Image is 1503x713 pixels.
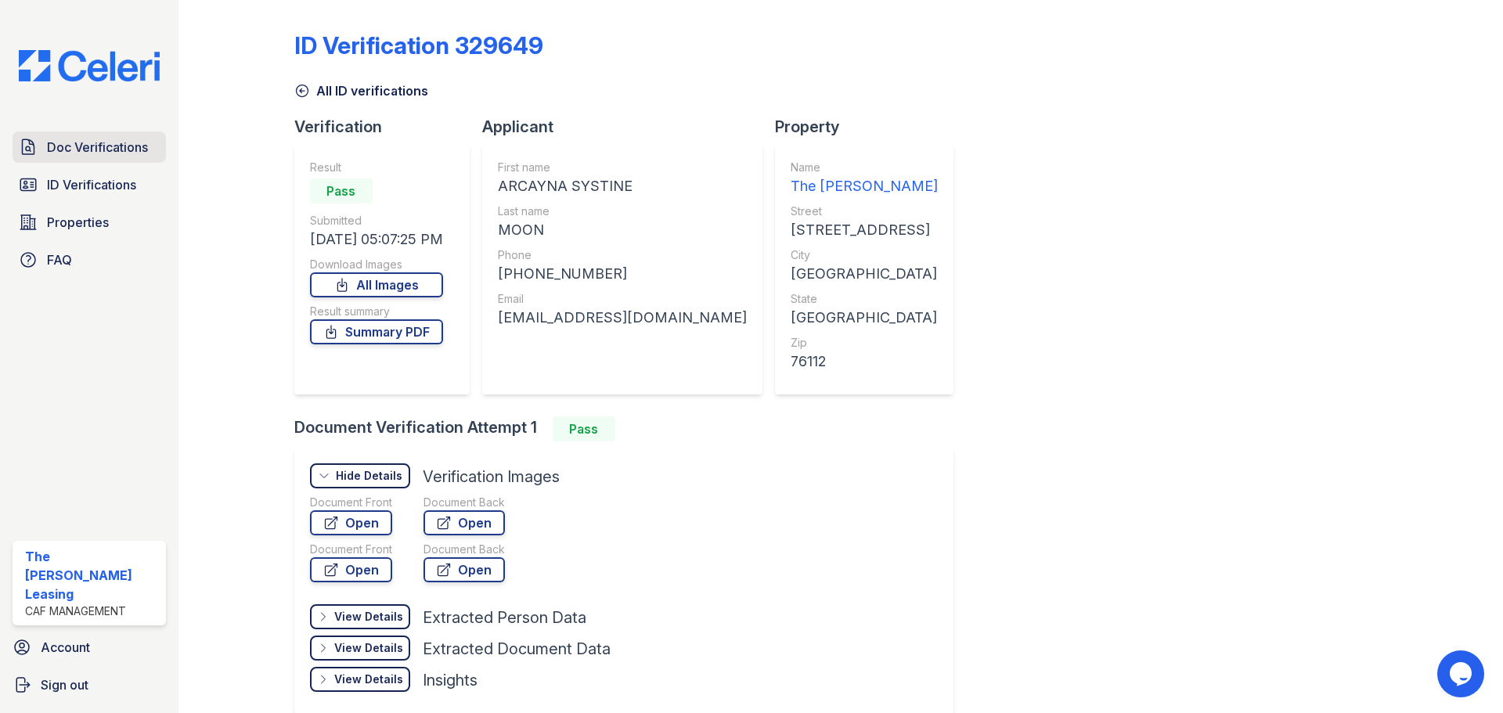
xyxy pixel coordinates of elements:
[6,50,172,81] img: CE_Logo_Blue-a8612792a0a2168367f1c8372b55b34899dd931a85d93a1a3d3e32e68fde9ad4.png
[25,603,160,619] div: CAF Management
[424,510,505,535] a: Open
[424,495,505,510] div: Document Back
[294,116,482,138] div: Verification
[791,175,938,197] div: The [PERSON_NAME]
[791,307,938,329] div: [GEOGRAPHIC_DATA]
[25,547,160,603] div: The [PERSON_NAME] Leasing
[482,116,775,138] div: Applicant
[310,160,443,175] div: Result
[791,219,938,241] div: [STREET_ADDRESS]
[775,116,966,138] div: Property
[310,510,392,535] a: Open
[498,263,747,285] div: [PHONE_NUMBER]
[310,213,443,229] div: Submitted
[47,250,72,269] span: FAQ
[423,638,611,660] div: Extracted Document Data
[336,468,402,484] div: Hide Details
[791,160,938,175] div: Name
[498,219,747,241] div: MOON
[310,304,443,319] div: Result summary
[6,632,172,663] a: Account
[791,351,938,373] div: 76112
[424,557,505,582] a: Open
[423,466,560,488] div: Verification Images
[47,138,148,157] span: Doc Verifications
[791,203,938,219] div: Street
[310,178,373,203] div: Pass
[310,257,443,272] div: Download Images
[423,607,586,628] div: Extracted Person Data
[13,207,166,238] a: Properties
[553,416,615,441] div: Pass
[791,335,938,351] div: Zip
[41,638,90,657] span: Account
[310,229,443,250] div: [DATE] 05:07:25 PM
[498,160,747,175] div: First name
[47,175,136,194] span: ID Verifications
[791,160,938,197] a: Name The [PERSON_NAME]
[294,31,543,59] div: ID Verification 329649
[310,542,392,557] div: Document Front
[791,263,938,285] div: [GEOGRAPHIC_DATA]
[6,669,172,700] a: Sign out
[498,247,747,263] div: Phone
[334,672,403,687] div: View Details
[310,557,392,582] a: Open
[424,542,505,557] div: Document Back
[47,213,109,232] span: Properties
[791,247,938,263] div: City
[791,291,938,307] div: State
[310,272,443,297] a: All Images
[13,169,166,200] a: ID Verifications
[498,175,747,197] div: ARCAYNA SYSTINE
[498,203,747,219] div: Last name
[13,131,166,163] a: Doc Verifications
[310,495,392,510] div: Document Front
[13,244,166,275] a: FAQ
[41,675,88,694] span: Sign out
[334,609,403,625] div: View Details
[334,640,403,656] div: View Details
[294,416,966,441] div: Document Verification Attempt 1
[498,307,747,329] div: [EMAIL_ADDRESS][DOMAIN_NAME]
[1437,650,1487,697] iframe: chat widget
[423,669,478,691] div: Insights
[294,81,428,100] a: All ID verifications
[498,291,747,307] div: Email
[310,319,443,344] a: Summary PDF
